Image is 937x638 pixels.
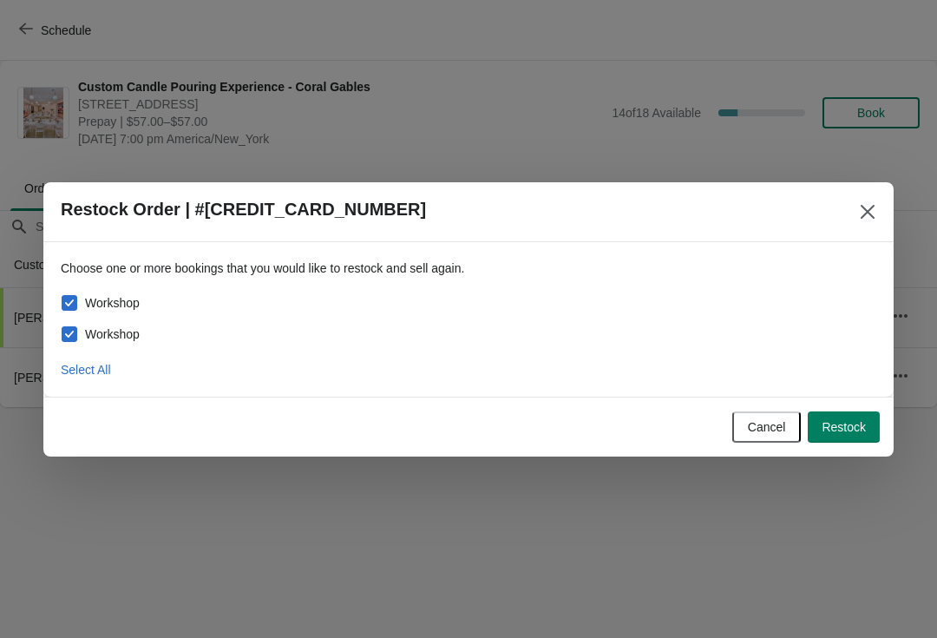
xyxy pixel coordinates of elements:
span: Cancel [748,420,786,434]
span: Workshop [85,326,140,343]
button: Close [852,196,883,227]
h2: Restock Order | #[CREDIT_CARD_NUMBER] [61,200,426,220]
span: Select All [61,363,111,377]
span: Workshop [85,294,140,312]
p: Choose one or more bookings that you would like to restock and sell again. [61,260,876,277]
button: Select All [54,354,118,385]
button: Cancel [732,411,802,443]
button: Restock [808,411,880,443]
span: Restock [822,420,866,434]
